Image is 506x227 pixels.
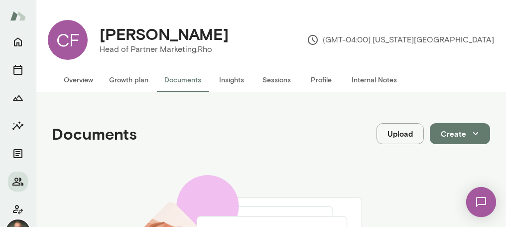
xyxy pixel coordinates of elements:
[10,6,26,25] img: Mento
[430,123,490,144] button: Create
[209,68,254,92] button: Insights
[8,200,28,220] button: Client app
[377,123,424,144] button: Upload
[8,116,28,136] button: Insights
[8,88,28,108] button: Growth Plan
[101,68,156,92] button: Growth plan
[56,68,101,92] button: Overview
[299,68,344,92] button: Profile
[52,124,137,143] h4: Documents
[8,144,28,164] button: Documents
[8,32,28,52] button: Home
[156,68,209,92] button: Documents
[8,172,28,192] button: Members
[307,34,494,46] p: (GMT-04:00) [US_STATE][GEOGRAPHIC_DATA]
[100,43,229,55] p: Head of Partner Marketing, Rho
[48,20,88,60] div: CF
[8,60,28,80] button: Sessions
[100,24,229,43] h4: [PERSON_NAME]
[344,68,405,92] button: Internal Notes
[254,68,299,92] button: Sessions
